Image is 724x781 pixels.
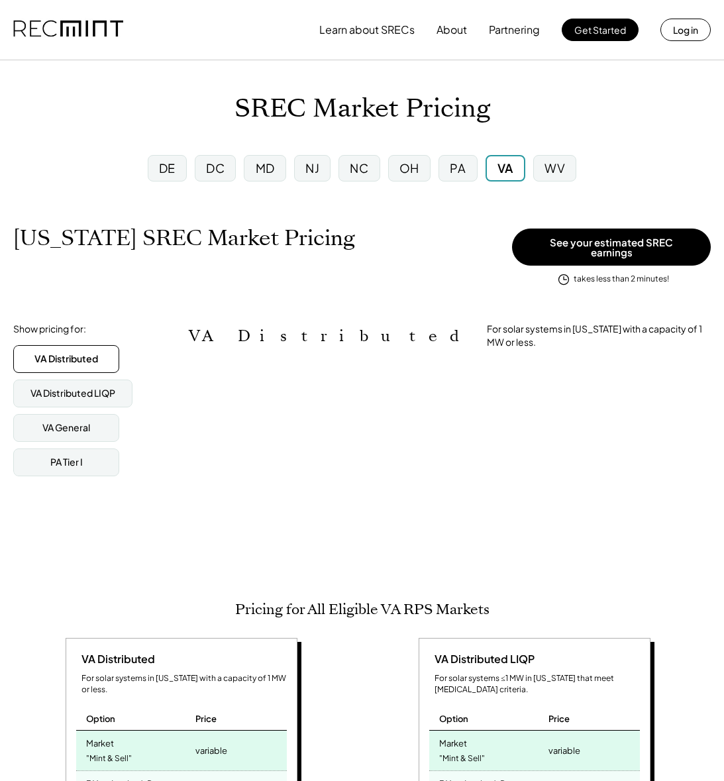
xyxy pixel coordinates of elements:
[489,17,540,43] button: Partnering
[234,93,490,125] h1: SREC Market Pricing
[450,160,466,176] div: PA
[487,323,711,348] div: For solar systems in [US_STATE] with a capacity of 1 MW or less.
[195,713,217,725] div: Price
[81,673,287,696] div: For solar systems in [US_STATE] with a capacity of 1 MW or less.
[497,160,513,176] div: VA
[86,734,114,749] div: Market
[437,17,467,43] button: About
[305,160,319,176] div: NJ
[660,19,711,41] button: Log in
[439,713,468,725] div: Option
[86,713,115,725] div: Option
[34,352,98,366] div: VA Distributed
[548,741,580,760] div: variable
[435,673,640,696] div: For solar systems ≤1 MW in [US_STATE] that meet [MEDICAL_DATA] criteria.
[562,19,639,41] button: Get Started
[548,713,570,725] div: Price
[13,225,355,251] h1: [US_STATE] SREC Market Pricing
[429,652,535,666] div: VA Distributed LIQP
[195,741,227,760] div: variable
[76,652,155,666] div: VA Distributed
[13,7,123,52] img: recmint-logotype%403x.png
[256,160,275,176] div: MD
[206,160,225,176] div: DC
[189,327,467,346] h2: VA Distributed
[439,750,485,768] div: "Mint & Sell"
[159,160,176,176] div: DE
[544,160,565,176] div: WV
[512,229,711,266] button: See your estimated SREC earnings
[574,274,669,285] div: takes less than 2 minutes!
[439,734,467,749] div: Market
[350,160,368,176] div: NC
[235,601,490,618] h2: Pricing for All Eligible VA RPS Markets
[30,387,115,400] div: VA Distributed LIQP
[42,421,90,435] div: VA General
[399,160,419,176] div: OH
[50,456,83,469] div: PA Tier I
[86,750,132,768] div: "Mint & Sell"
[319,17,415,43] button: Learn about SRECs
[13,323,86,336] div: Show pricing for:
